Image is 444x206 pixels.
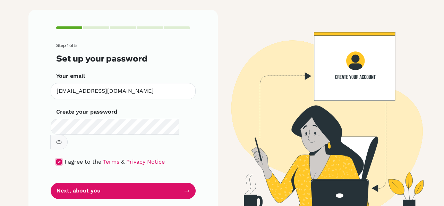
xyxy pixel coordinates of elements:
label: Create your password [56,108,117,116]
a: Privacy Notice [126,158,165,165]
a: Terms [103,158,119,165]
span: Step 1 of 5 [56,43,77,48]
button: Next, about you [51,183,196,199]
span: I agree to the [65,158,101,165]
h3: Set up your password [56,53,190,64]
label: Your email [56,72,85,80]
span: & [121,158,125,165]
input: Insert your email* [51,83,196,99]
